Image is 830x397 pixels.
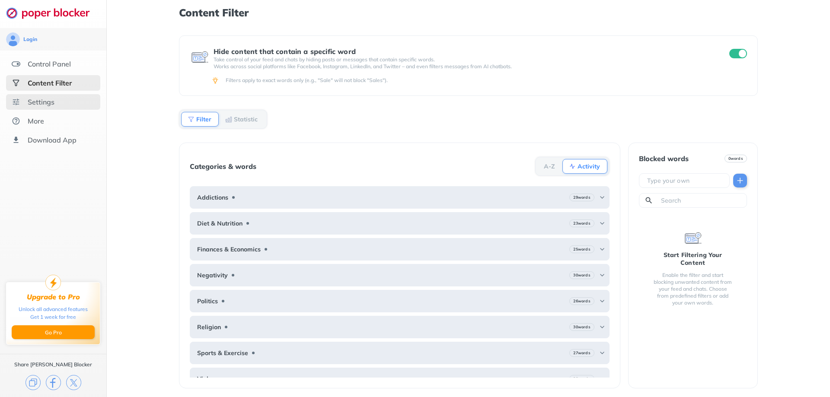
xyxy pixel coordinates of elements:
[28,98,54,106] div: Settings
[197,272,228,279] b: Negativity
[573,220,590,226] b: 23 words
[569,163,576,170] img: Activity
[214,56,713,63] p: Take control of your feed and chats by hiding posts or messages that contain specific words.
[28,79,72,87] div: Content Filter
[573,298,590,304] b: 26 words
[728,156,743,162] b: 0 words
[12,60,20,68] img: features.svg
[573,272,590,278] b: 30 words
[12,98,20,106] img: settings.svg
[28,60,71,68] div: Control Panel
[573,376,590,382] b: 25 words
[197,246,261,253] b: Finances & Economics
[653,272,733,306] div: Enable the filter and start blocking unwanted content from your feed and chats. Choose from prede...
[19,305,88,313] div: Unlock all advanced features
[660,196,743,205] input: Search
[639,155,689,162] div: Blocked words
[45,275,61,290] img: upgrade-to-pro.svg
[190,162,256,170] div: Categories & words
[197,298,218,305] b: Politics
[23,36,37,43] div: Login
[653,251,733,267] div: Start Filtering Your Content
[6,7,99,19] img: logo-webpage.svg
[28,117,44,125] div: More
[12,136,20,144] img: download-app.svg
[30,313,76,321] div: Get 1 week for free
[196,117,211,122] b: Filter
[14,361,92,368] div: Share [PERSON_NAME] Blocker
[26,375,41,390] img: copy.svg
[544,164,555,169] b: A-Z
[214,48,713,55] div: Hide content that contain a specific word
[28,136,77,144] div: Download App
[573,350,590,356] b: 27 words
[646,176,726,185] input: Type your own
[197,349,248,356] b: Sports & Exercise
[225,116,232,123] img: Statistic
[197,194,228,201] b: Addictions
[578,164,600,169] b: Activity
[12,117,20,125] img: about.svg
[66,375,81,390] img: x.svg
[226,77,745,84] div: Filters apply to exact words only (e.g., "Sale" will not block "Sales").
[197,375,222,382] b: Violence
[12,79,20,87] img: social-selected.svg
[573,246,590,252] b: 25 words
[6,32,20,46] img: avatar.svg
[46,375,61,390] img: facebook.svg
[179,7,757,18] h1: Content Filter
[197,220,243,227] b: Diet & Nutrition
[197,324,221,330] b: Religion
[573,194,590,200] b: 29 words
[573,324,590,330] b: 30 words
[234,117,258,122] b: Statistic
[27,293,80,301] div: Upgrade to Pro
[12,325,95,339] button: Go Pro
[214,63,713,70] p: Works across social platforms like Facebook, Instagram, LinkedIn, and Twitter – and even filters ...
[188,116,195,123] img: Filter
